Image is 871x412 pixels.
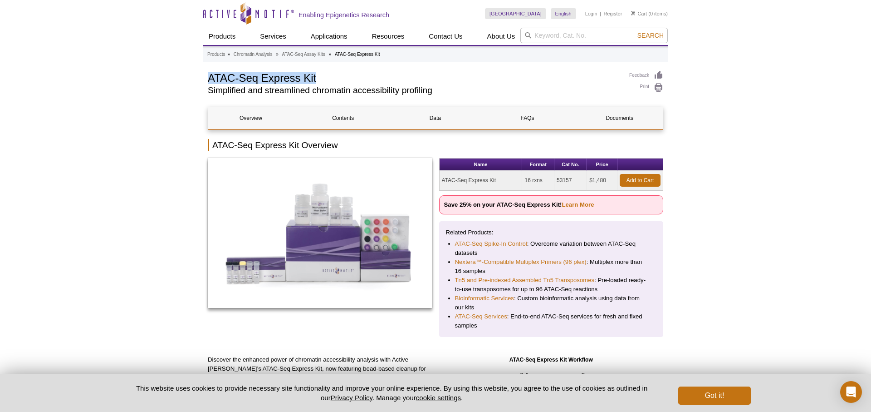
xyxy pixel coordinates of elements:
h2: ATAC-Seq Express Kit Overview [208,139,663,151]
button: cookie settings [416,394,461,402]
p: This website uses cookies to provide necessary site functionality and improve your online experie... [120,383,663,402]
a: Learn More [562,201,594,208]
h2: Simplified and streamlined chromatin accessibility profiling [208,86,620,94]
td: ATAC-Seq Express Kit [440,171,523,190]
input: Keyword, Cat. No. [520,28,668,43]
li: » [227,52,230,57]
li: : Custom bioinformatic analysis using data from our kits [455,294,648,312]
a: ATAC-Seq Assay Kits [282,50,325,59]
strong: Save 25% on your ATAC-Seq Express Kit! [444,201,594,208]
td: $1,480 [587,171,617,190]
div: Open Intercom Messenger [840,381,862,403]
li: (0 items) [631,8,668,19]
a: Resources [367,28,410,45]
a: Services [254,28,292,45]
a: Tn5 and Pre-indexed Assembled Tn5 Transposomes [455,276,595,285]
li: » [329,52,332,57]
a: Print [629,83,663,93]
a: Products [203,28,241,45]
th: Price [587,159,617,171]
a: [GEOGRAPHIC_DATA] [485,8,546,19]
li: : Multiplex more than 16 samples [455,258,648,276]
a: Documents [577,107,662,129]
a: Chromatin Analysis [234,50,273,59]
a: Register [603,10,622,17]
li: | [600,8,601,19]
a: Login [585,10,597,17]
li: : Pre-loaded ready-to-use transposomes for up to 96 ATAC-Seq reactions [455,276,648,294]
img: ATAC-Seq Express Kit [208,158,432,308]
a: FAQs [485,107,570,129]
a: Contents [300,107,386,129]
button: Search [635,31,666,40]
strong: ATAC-Seq Express Kit Workflow [509,357,593,363]
a: Add to Cart [620,174,661,187]
a: Contact Us [423,28,468,45]
a: Cart [631,10,647,17]
a: Nextera™-Compatible Multiplex Primers (96 plex) [455,258,587,267]
a: ATAC-Seq Spike-In Control [455,239,527,248]
a: Overview [208,107,294,129]
a: Feedback [629,70,663,80]
a: Data [392,107,478,129]
a: About Us [482,28,521,45]
p: Related Products: [446,228,657,237]
h2: Enabling Epigenetics Research [298,11,389,19]
a: Bioinformatic Services [455,294,514,303]
th: Cat No. [554,159,587,171]
a: Products [207,50,225,59]
td: 16 rxns [522,171,554,190]
a: Privacy Policy [331,394,372,402]
h1: ATAC-Seq Express Kit [208,70,620,84]
li: : Overcome variation between ATAC-Seq datasets [455,239,648,258]
th: Format [522,159,554,171]
span: Search [637,32,664,39]
th: Name [440,159,523,171]
li: » [276,52,279,57]
a: English [551,8,576,19]
a: ATAC-Seq Services [455,312,507,321]
button: Got it! [678,387,751,405]
a: Applications [305,28,353,45]
td: 53157 [554,171,587,190]
li: : End-to-end ATAC-Seq services for fresh and fixed samples [455,312,648,330]
li: ATAC-Seq Express Kit [335,52,380,57]
img: Your Cart [631,11,635,15]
